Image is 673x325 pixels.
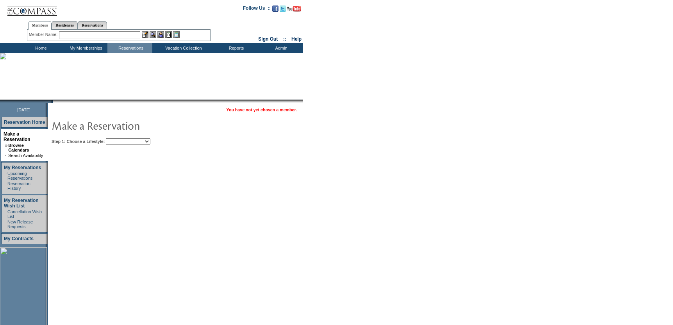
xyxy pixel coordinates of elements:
[287,6,301,12] img: Subscribe to our YouTube Channel
[5,181,7,191] td: ·
[5,220,7,229] td: ·
[280,8,286,12] a: Follow us on Twitter
[17,107,30,112] span: [DATE]
[7,181,30,191] a: Reservation History
[52,139,105,144] b: Step 1: Choose a Lifestyle:
[78,21,107,29] a: Reservations
[165,31,172,38] img: Reservations
[272,8,278,12] a: Become our fan on Facebook
[53,100,54,103] img: blank.gif
[150,31,156,38] img: View
[152,43,213,53] td: Vacation Collection
[29,31,59,38] div: Member Name:
[4,165,41,170] a: My Reservations
[62,43,107,53] td: My Memberships
[272,5,278,12] img: Become our fan on Facebook
[227,107,297,112] span: You have not yet chosen a member.
[8,143,29,152] a: Browse Calendars
[243,5,271,14] td: Follow Us ::
[5,171,7,180] td: ·
[213,43,258,53] td: Reports
[7,209,42,219] a: Cancellation Wish List
[5,153,7,158] td: ·
[7,220,33,229] a: New Release Requests
[4,236,34,241] a: My Contracts
[283,36,286,42] span: ::
[28,21,52,30] a: Members
[4,120,45,125] a: Reservation Home
[5,209,7,219] td: ·
[287,8,301,12] a: Subscribe to our YouTube Channel
[50,100,53,103] img: promoShadowLeftCorner.gif
[4,131,30,142] a: Make a Reservation
[173,31,180,38] img: b_calculator.gif
[142,31,148,38] img: b_edit.gif
[5,143,7,148] b: »
[258,36,278,42] a: Sign Out
[52,21,78,29] a: Residences
[7,171,32,180] a: Upcoming Reservations
[107,43,152,53] td: Reservations
[18,43,62,53] td: Home
[4,198,39,209] a: My Reservation Wish List
[52,118,208,133] img: pgTtlMakeReservation.gif
[291,36,302,42] a: Help
[157,31,164,38] img: Impersonate
[8,153,43,158] a: Search Availability
[280,5,286,12] img: Follow us on Twitter
[258,43,303,53] td: Admin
